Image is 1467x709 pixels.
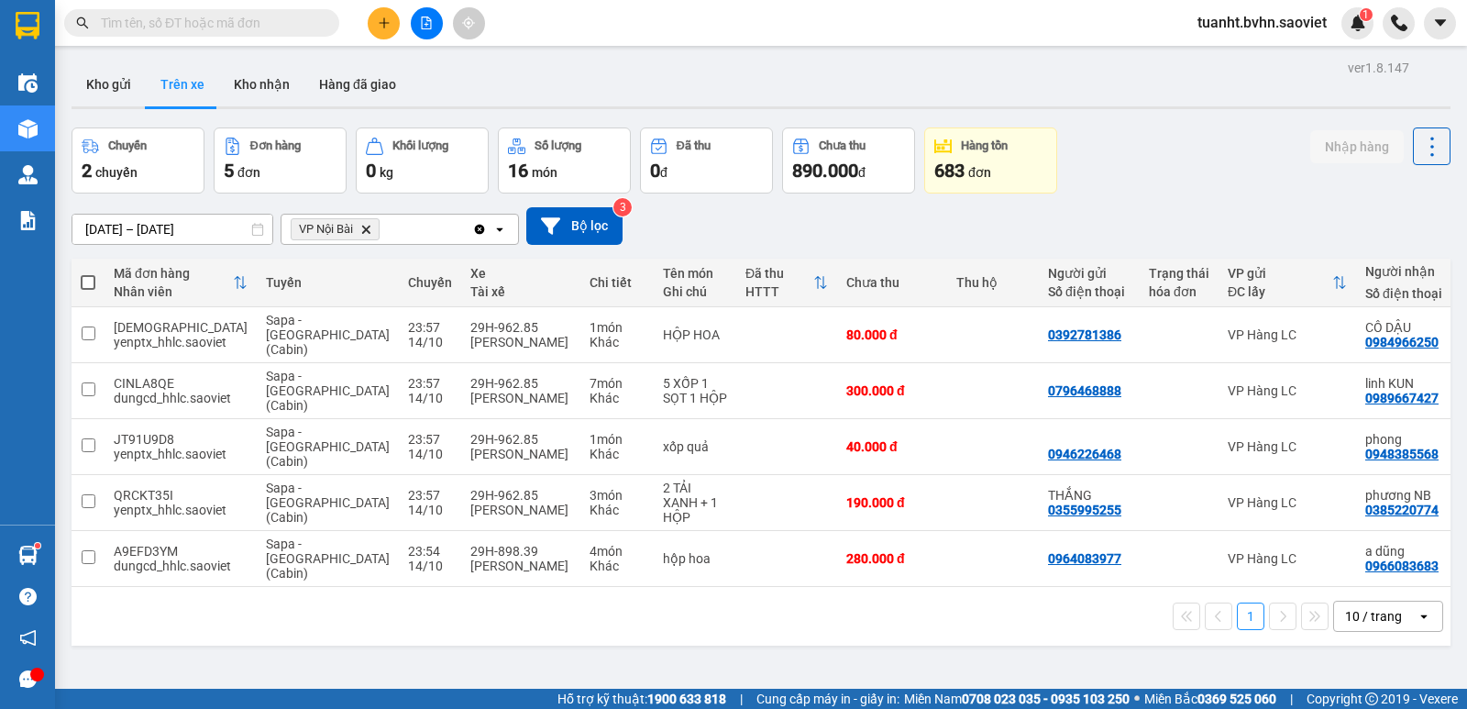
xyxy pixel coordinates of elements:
div: [PERSON_NAME] [470,335,571,349]
span: Cung cấp máy in - giấy in: [756,689,899,709]
div: 23:57 [408,488,452,503]
div: 40.000 đ [846,439,938,454]
div: Số điện thoại [1048,284,1131,299]
th: Toggle SortBy [105,259,257,307]
div: 0946226468 [1048,447,1121,461]
div: 14/10 [408,335,452,349]
div: 1 món [590,432,645,447]
span: chuyến [95,165,138,180]
div: Khác [590,447,645,461]
div: Tuyến [266,275,390,290]
button: Kho gửi [72,62,146,106]
span: 2 [82,160,92,182]
img: warehouse-icon [18,546,38,565]
span: Miền Bắc [1144,689,1276,709]
div: 80.000 đ [846,327,938,342]
div: yenptx_hhlc.saoviet [114,503,248,517]
div: 29H-962.85 [470,320,571,335]
button: plus [368,7,400,39]
div: Đơn hàng [250,139,301,152]
div: Người nhận [1365,264,1448,279]
span: đ [660,165,667,180]
div: hộp hoa [663,551,727,566]
div: linh KUN [1365,376,1448,391]
div: xốp quả [663,439,727,454]
button: Chưa thu890.000đ [782,127,915,194]
div: VP Hàng LC [1228,439,1347,454]
button: Trên xe [146,62,219,106]
div: phương NB [1365,488,1448,503]
button: aim [453,7,485,39]
span: Sapa - [GEOGRAPHIC_DATA] (Cabin) [266,481,390,525]
button: 1 [1237,603,1264,630]
sup: 3 [613,198,632,216]
span: kg [380,165,393,180]
div: 23:57 [408,376,452,391]
div: Chưa thu [846,275,938,290]
div: Xe [470,266,571,281]
span: Sapa - [GEOGRAPHIC_DATA] (Cabin) [266,369,390,413]
div: 0385220774 [1365,503,1439,517]
button: Hàng đã giao [304,62,411,106]
div: 14/10 [408,391,452,405]
div: JT91U9D8 [114,432,248,447]
div: CÔ DẬU [1365,320,1448,335]
div: Hàng tồn [961,139,1008,152]
span: caret-down [1432,15,1449,31]
div: [PERSON_NAME] [470,559,571,573]
img: solution-icon [18,211,38,230]
button: Khối lượng0kg [356,127,489,194]
strong: 0369 525 060 [1197,692,1276,706]
div: THẮNG [1048,488,1131,503]
div: VP Hàng LC [1228,327,1347,342]
div: 14/10 [408,447,452,461]
div: 0948385568 [1365,447,1439,461]
span: 890.000 [792,160,858,182]
div: 0989667427 [1365,391,1439,405]
input: Tìm tên, số ĐT hoặc mã đơn [101,13,317,33]
button: Số lượng16món [498,127,631,194]
div: Tài xế [470,284,571,299]
div: QRCKT35I [114,488,248,503]
span: đơn [968,165,991,180]
span: message [19,670,37,688]
span: copyright [1365,692,1378,705]
span: VP Nội Bài, close by backspace [291,218,380,240]
div: HỘP HOA [663,327,727,342]
div: 14/10 [408,559,452,573]
img: icon-new-feature [1350,15,1366,31]
div: Nhân viên [114,284,233,299]
div: 4 món [590,544,645,559]
div: [PERSON_NAME] [470,391,571,405]
span: đ [858,165,866,180]
div: 3 món [590,488,645,503]
button: Đơn hàng5đơn [214,127,347,194]
div: a dũng [1365,544,1448,559]
div: VP gửi [1228,266,1332,281]
span: Miền Nam [904,689,1130,709]
div: 280.000 đ [846,551,938,566]
span: đơn [237,165,260,180]
div: Chuyến [408,275,452,290]
span: món [532,165,557,180]
div: 1 món [590,320,645,335]
div: HTTT [745,284,813,299]
div: 0355995255 [1048,503,1121,517]
th: Toggle SortBy [1219,259,1356,307]
span: search [76,17,89,29]
div: Chưa thu [819,139,866,152]
div: Khác [590,559,645,573]
span: VP Nội Bài [299,222,353,237]
div: Khác [590,503,645,517]
span: plus [378,17,391,29]
input: Select a date range. [72,215,272,244]
div: ĐC lấy [1228,284,1332,299]
div: 190.000 đ [846,495,938,510]
span: 5 [224,160,234,182]
svg: open [492,222,507,237]
sup: 1 [35,543,40,548]
div: 14/10 [408,503,452,517]
div: 29H-962.85 [470,376,571,391]
div: 0392781386 [1048,327,1121,342]
strong: 1900 633 818 [647,692,726,706]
